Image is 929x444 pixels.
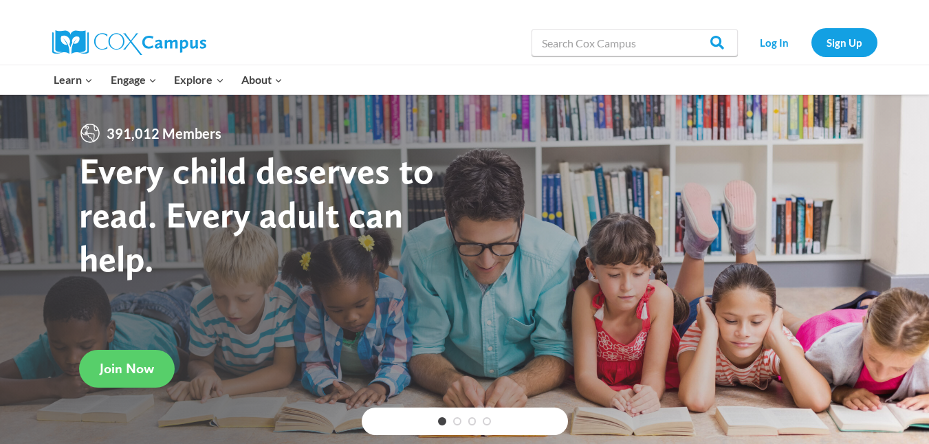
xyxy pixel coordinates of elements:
nav: Secondary Navigation [745,28,877,56]
a: Join Now [79,349,175,387]
a: 3 [468,417,477,425]
span: Learn [54,71,93,89]
a: Log In [745,28,805,56]
span: Join Now [100,360,154,377]
img: Cox Campus [52,30,206,55]
a: Sign Up [811,28,877,56]
strong: Every child deserves to read. Every adult can help. [79,148,434,280]
nav: Primary Navigation [45,65,292,94]
span: Explore [174,71,223,89]
a: 1 [438,417,446,425]
a: 2 [453,417,461,425]
span: About [241,71,283,89]
span: Engage [111,71,157,89]
input: Search Cox Campus [532,29,738,56]
a: 4 [483,417,491,425]
span: 391,012 Members [101,122,227,144]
